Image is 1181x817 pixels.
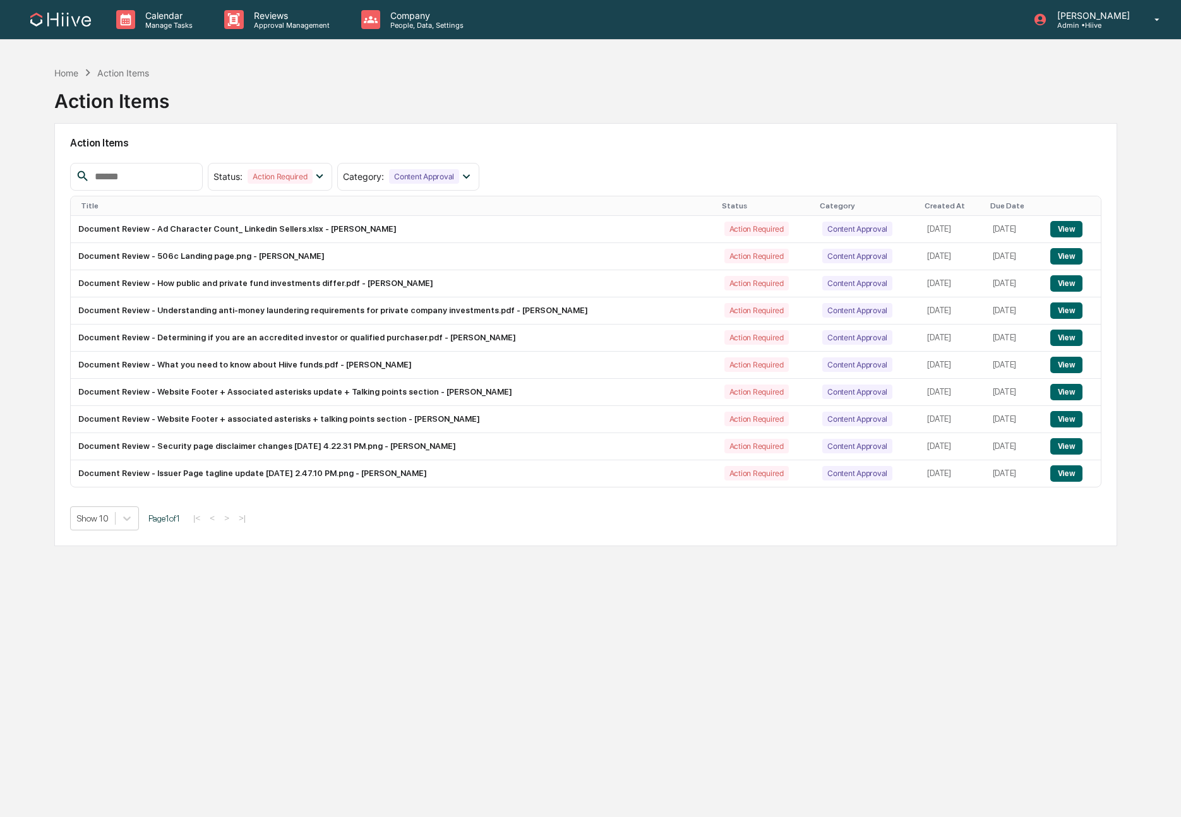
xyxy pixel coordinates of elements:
[920,270,985,297] td: [DATE]
[380,10,470,21] p: Company
[1050,251,1082,261] a: View
[822,466,892,480] div: Content Approval
[822,330,892,345] div: Content Approval
[71,297,716,325] td: Document Review - Understanding anti-money laundering requirements for private company investment...
[1050,414,1082,424] a: View
[920,433,985,460] td: [DATE]
[985,270,1043,297] td: [DATE]
[1047,10,1136,21] p: [PERSON_NAME]
[985,325,1043,352] td: [DATE]
[220,513,233,523] button: >
[71,216,716,243] td: Document Review - Ad Character Count_ Linkedin Sellers.xlsx - [PERSON_NAME]
[724,439,789,453] div: Action Required
[920,216,985,243] td: [DATE]
[1050,302,1082,319] button: View
[135,21,199,30] p: Manage Tasks
[1050,465,1082,482] button: View
[206,513,219,523] button: <
[822,276,892,290] div: Content Approval
[985,297,1043,325] td: [DATE]
[135,10,199,21] p: Calendar
[1050,330,1082,346] button: View
[920,352,985,379] td: [DATE]
[985,216,1043,243] td: [DATE]
[920,460,985,487] td: [DATE]
[724,385,789,399] div: Action Required
[920,297,985,325] td: [DATE]
[990,201,1038,210] div: Due Date
[71,406,716,433] td: Document Review - Website Footer + associated asterisks + talking points section - [PERSON_NAME]
[71,379,716,406] td: Document Review - Website Footer + Associated asterisks update + Talking points section - [PERSON...
[724,276,789,290] div: Action Required
[71,270,716,297] td: Document Review - How public and private fund investments differ.pdf - [PERSON_NAME]
[985,243,1043,270] td: [DATE]
[925,201,980,210] div: Created At
[724,249,789,263] div: Action Required
[1050,221,1082,237] button: View
[244,10,336,21] p: Reviews
[985,406,1043,433] td: [DATE]
[822,385,892,399] div: Content Approval
[380,21,470,30] p: People, Data, Settings
[920,243,985,270] td: [DATE]
[1050,387,1082,397] a: View
[724,466,789,480] div: Action Required
[30,13,91,27] img: logo
[1050,278,1082,288] a: View
[724,303,789,318] div: Action Required
[1050,224,1082,234] a: View
[724,412,789,426] div: Action Required
[920,406,985,433] td: [DATE]
[343,171,384,182] span: Category :
[1050,438,1082,455] button: View
[248,169,312,184] div: Action Required
[1141,775,1175,809] iframe: Open customer support
[822,357,892,372] div: Content Approval
[70,137,1101,149] h2: Action Items
[1050,306,1082,315] a: View
[189,513,204,523] button: |<
[71,325,716,352] td: Document Review - Determining if you are an accredited investor or qualified purchaser.pdf - [PER...
[724,330,789,345] div: Action Required
[1050,357,1082,373] button: View
[1050,333,1082,342] a: View
[54,80,169,112] div: Action Items
[148,513,180,523] span: Page 1 of 1
[822,412,892,426] div: Content Approval
[71,433,716,460] td: Document Review - Security page disclaimer changes [DATE] 4.22.31 PM.png - [PERSON_NAME]
[1050,384,1082,400] button: View
[54,68,78,78] div: Home
[1050,468,1082,478] a: View
[71,352,716,379] td: Document Review - What you need to know about Hiive funds.pdf - [PERSON_NAME]
[920,379,985,406] td: [DATE]
[724,222,789,236] div: Action Required
[71,243,716,270] td: Document Review - 506c Landing page.png - [PERSON_NAME]
[244,21,336,30] p: Approval Management
[213,171,243,182] span: Status :
[389,169,459,184] div: Content Approval
[985,379,1043,406] td: [DATE]
[822,222,892,236] div: Content Approval
[985,352,1043,379] td: [DATE]
[97,68,149,78] div: Action Items
[724,357,789,372] div: Action Required
[822,303,892,318] div: Content Approval
[1050,275,1082,292] button: View
[1050,411,1082,427] button: View
[71,460,716,487] td: Document Review - Issuer Page tagline update [DATE] 2.47.10 PM.png - [PERSON_NAME]
[920,325,985,352] td: [DATE]
[985,433,1043,460] td: [DATE]
[1050,248,1082,265] button: View
[820,201,914,210] div: Category
[822,439,892,453] div: Content Approval
[235,513,249,523] button: >|
[1050,360,1082,369] a: View
[822,249,892,263] div: Content Approval
[722,201,810,210] div: Status
[985,460,1043,487] td: [DATE]
[1050,441,1082,451] a: View
[81,201,711,210] div: Title
[1047,21,1136,30] p: Admin • Hiive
